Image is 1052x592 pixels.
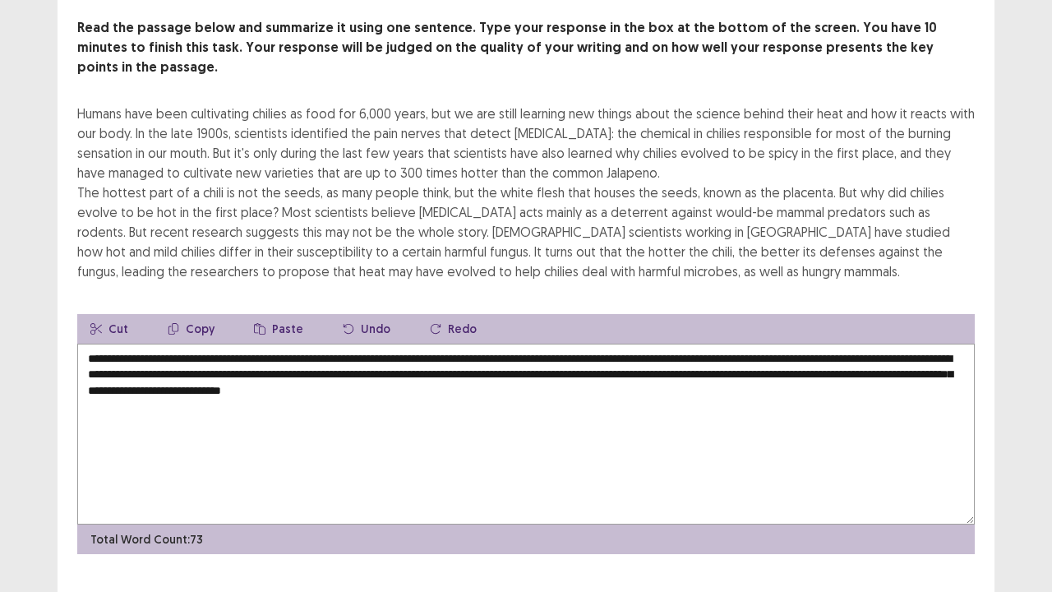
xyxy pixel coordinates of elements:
button: Paste [241,314,316,344]
p: Read the passage below and summarize it using one sentence. Type your response in the box at the ... [77,18,975,77]
button: Cut [77,314,141,344]
button: Copy [155,314,228,344]
button: Undo [330,314,404,344]
button: Redo [417,314,490,344]
div: Humans have been cultivating chilies as food for 6,000 years, but we are still learning new thing... [77,104,975,281]
p: Total Word Count: 73 [90,531,203,548]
